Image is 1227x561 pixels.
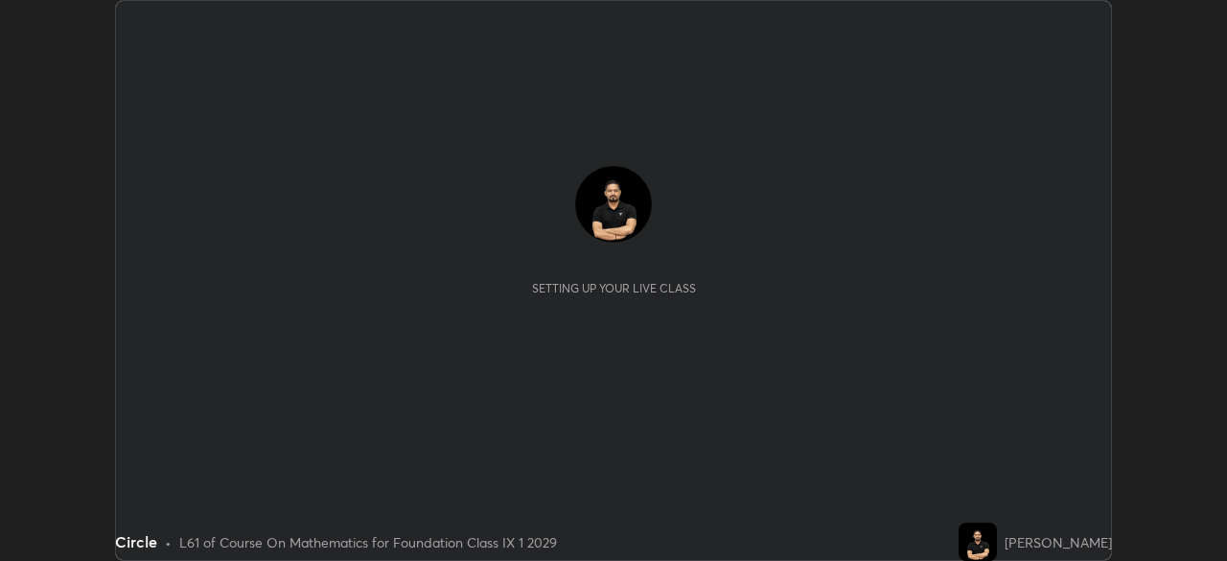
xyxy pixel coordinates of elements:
[959,523,997,561] img: ab0740807ae34c7c8029332c0967adf3.jpg
[115,530,157,553] div: Circle
[1005,532,1112,552] div: [PERSON_NAME]
[179,532,557,552] div: L61 of Course On Mathematics for Foundation Class IX 1 2029
[575,166,652,243] img: ab0740807ae34c7c8029332c0967adf3.jpg
[165,532,172,552] div: •
[532,281,696,295] div: Setting up your live class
